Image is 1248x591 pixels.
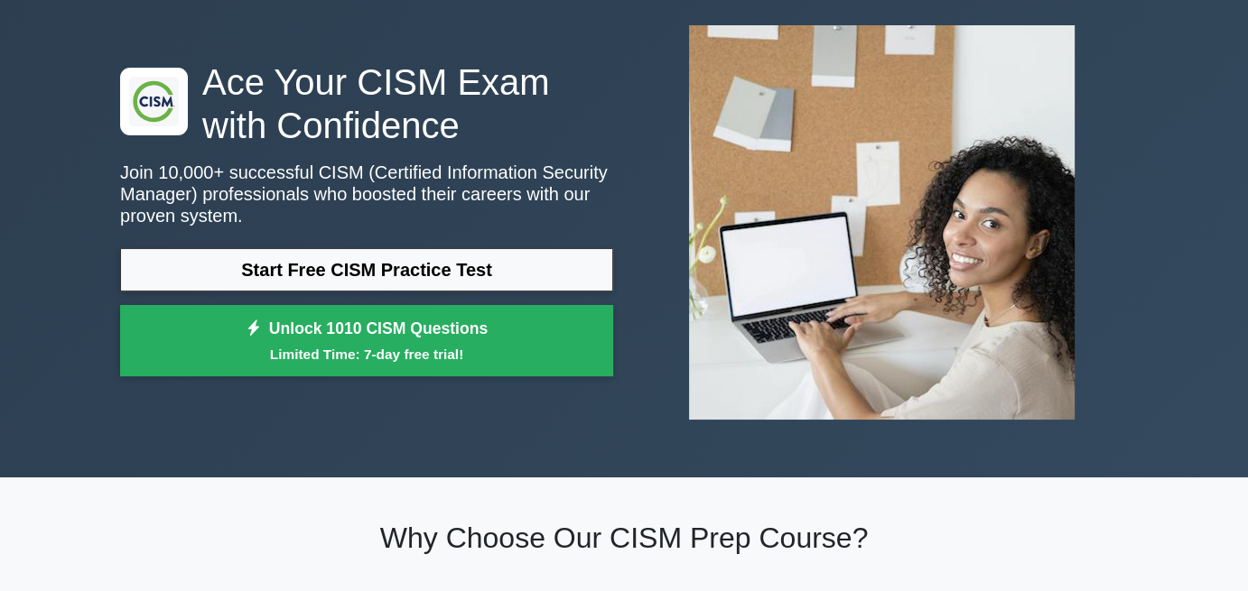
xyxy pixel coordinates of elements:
h1: Ace Your CISM Exam with Confidence [120,60,613,147]
small: Limited Time: 7-day free trial! [143,344,591,365]
h2: Why Choose Our CISM Prep Course? [120,521,1128,555]
a: Start Free CISM Practice Test [120,248,613,291]
a: Unlock 1010 CISM QuestionsLimited Time: 7-day free trial! [120,305,613,377]
p: Join 10,000+ successful CISM (Certified Information Security Manager) professionals who boosted t... [120,162,613,226]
